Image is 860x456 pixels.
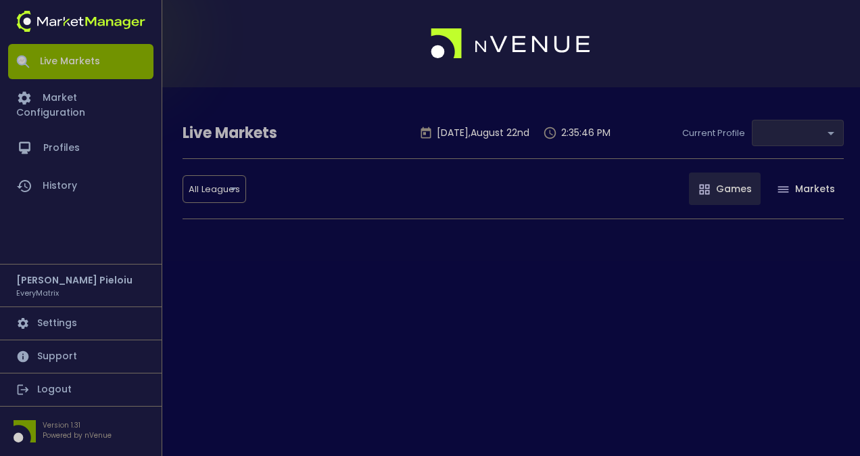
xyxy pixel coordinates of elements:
img: gameIcon [778,186,789,193]
div: Live Markets [183,122,348,144]
img: logo [431,28,592,60]
a: Profiles [8,129,153,167]
a: Market Configuration [8,79,153,129]
h3: EveryMatrix [16,288,59,298]
p: Current Profile [682,127,745,140]
button: Markets [767,173,844,205]
p: [DATE] , August 22 nd [437,126,529,140]
a: Live Markets [8,44,153,79]
div: ​ [183,175,246,203]
a: Settings [8,307,153,340]
button: Games [689,173,761,205]
p: 2:35:46 PM [561,126,611,140]
a: Logout [8,373,153,406]
img: logo [16,11,145,32]
img: gameIcon [699,184,710,195]
p: Version 1.31 [43,420,112,430]
p: Powered by nVenue [43,430,112,440]
a: History [8,167,153,205]
h2: [PERSON_NAME] Pieloiu [16,273,133,288]
div: ​ [752,120,844,146]
a: Support [8,340,153,373]
div: Version 1.31Powered by nVenue [8,420,153,442]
